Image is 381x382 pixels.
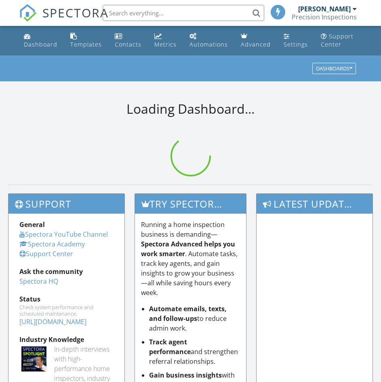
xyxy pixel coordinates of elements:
[141,240,235,258] strong: Spectora Advanced helps you work smarter
[298,5,351,13] div: [PERSON_NAME]
[19,249,73,258] a: Support Center
[257,194,373,214] h3: Latest Updates
[19,11,109,28] a: SPECTORA
[24,40,57,48] div: Dashboard
[316,66,352,72] div: Dashboards
[19,317,86,326] a: [URL][DOMAIN_NAME]
[19,240,85,248] a: Spectora Academy
[19,4,37,22] img: The Best Home Inspection Software - Spectora
[154,40,177,48] div: Metrics
[19,304,114,317] div: Check system performance and scheduled maintenance.
[149,337,191,356] strong: Track agent performance
[149,304,240,333] li: to reduce admin work.
[149,371,222,380] strong: Gain business insights
[19,230,108,239] a: Spectora YouTube Channel
[21,346,46,371] img: Spectoraspolightmain
[292,13,357,21] div: Precision Inspections
[238,29,274,52] a: Advanced
[19,294,114,304] div: Status
[135,194,246,214] h3: Try spectora advanced [DATE]
[19,220,45,229] strong: General
[19,277,58,286] a: Spectora HQ
[112,29,145,52] a: Contacts
[189,40,228,48] div: Automations
[151,29,180,52] a: Metrics
[42,4,109,21] span: SPECTORA
[19,267,114,276] div: Ask the community
[149,337,240,366] li: and strengthen referral relationships.
[280,29,311,52] a: Settings
[103,5,264,21] input: Search everything...
[141,220,240,297] p: Running a home inspection business is demanding— . Automate tasks, track key agents, and gain ins...
[241,40,271,48] div: Advanced
[115,40,141,48] div: Contacts
[321,32,354,48] div: Support Center
[70,40,102,48] div: Templates
[149,304,227,323] strong: Automate emails, texts, and follow-ups
[21,29,61,52] a: Dashboard
[8,194,124,214] h3: Support
[186,29,231,52] a: Automations (Basic)
[67,29,105,52] a: Templates
[318,29,360,52] a: Support Center
[312,63,356,74] button: Dashboards
[19,335,114,344] div: Industry Knowledge
[284,40,308,48] div: Settings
